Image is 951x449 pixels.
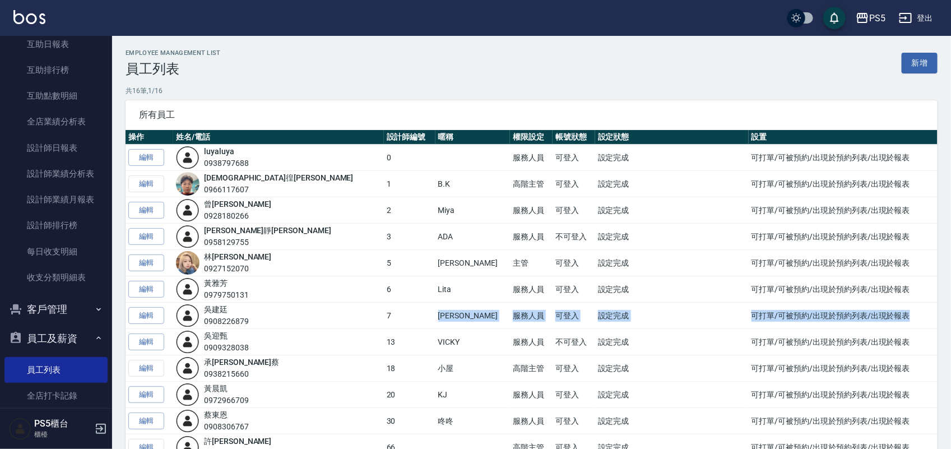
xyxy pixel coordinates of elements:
a: 編輯 [128,254,164,272]
td: 可打單/可被預約/出現於預約列表/出現於報表 [749,145,938,171]
td: 可打單/可被預約/出現於預約列表/出現於報表 [749,303,938,329]
td: 可登入 [553,197,595,224]
td: 可打單/可被預約/出現於預約列表/出現於報表 [749,250,938,276]
button: save [823,7,846,29]
div: 0908226879 [204,316,249,327]
img: user-login-man-human-body-mobile-person-512.png [176,409,200,433]
a: 新增 [902,53,938,73]
td: 設定完成 [595,276,749,303]
button: PS5 [851,7,890,30]
img: user-login-man-human-body-mobile-person-512.png [176,357,200,380]
a: 設計師日報表 [4,135,108,161]
td: 不可登入 [553,329,595,355]
a: 每日收支明細 [4,239,108,265]
div: 0938797688 [204,158,249,169]
td: 可登入 [553,145,595,171]
p: 共 16 筆, 1 / 16 [126,86,938,96]
a: 編輯 [128,228,164,246]
td: 設定完成 [595,303,749,329]
td: 服務人員 [510,408,553,434]
td: 設定完成 [595,329,749,355]
td: 可打單/可被預約/出現於預約列表/出現於報表 [749,171,938,197]
td: KJ [435,382,511,408]
td: 0 [384,145,435,171]
td: 3 [384,224,435,250]
div: 0928180266 [204,210,271,222]
td: 5 [384,250,435,276]
a: 林[PERSON_NAME] [204,252,271,261]
td: 可打單/可被預約/出現於預約列表/出現於報表 [749,355,938,382]
td: 服務人員 [510,224,553,250]
td: 服務人員 [510,197,553,224]
a: 編輯 [128,202,164,219]
td: 可登入 [553,303,595,329]
a: 曾[PERSON_NAME] [204,200,271,209]
td: 主管 [510,250,553,276]
td: 30 [384,408,435,434]
img: user-login-man-human-body-mobile-person-512.png [176,383,200,406]
div: 0938215660 [204,368,279,380]
div: 0972966709 [204,395,249,406]
a: 設計師業績分析表 [4,161,108,187]
a: 黃晨凱 [204,384,228,393]
td: VICKY [435,329,511,355]
a: 吳建廷 [204,305,228,314]
td: 7 [384,303,435,329]
th: 操作 [126,130,173,145]
a: luyaluya [204,147,234,156]
a: 編輯 [128,386,164,404]
td: 18 [384,355,435,382]
td: 服務人員 [510,382,553,408]
div: 0979750131 [204,289,249,301]
a: 互助點數明細 [4,83,108,109]
a: 員工列表 [4,357,108,383]
a: 許[PERSON_NAME] [204,437,271,446]
a: 黃雅芳 [204,279,228,288]
th: 帳號狀態 [553,130,595,145]
a: 編輯 [128,334,164,351]
td: 可打單/可被預約/出現於預約列表/出現於報表 [749,224,938,250]
th: 暱稱 [435,130,511,145]
td: 20 [384,382,435,408]
td: Miya [435,197,511,224]
h3: 員工列表 [126,61,221,77]
td: 咚咚 [435,408,511,434]
a: 蔡東恩 [204,410,228,419]
div: 0927152070 [204,263,271,275]
td: 可打單/可被預約/出現於預約列表/出現於報表 [749,382,938,408]
a: 收支分類明細表 [4,265,108,290]
td: 可登入 [553,276,595,303]
td: 可登入 [553,171,595,197]
td: 可登入 [553,408,595,434]
td: 可登入 [553,250,595,276]
a: 設計師業績月報表 [4,187,108,212]
th: 設計師編號 [384,130,435,145]
img: user-login-man-human-body-mobile-person-512.png [176,304,200,327]
th: 姓名/電話 [173,130,384,145]
img: user-login-man-human-body-mobile-person-512.png [176,198,200,222]
th: 權限設定 [510,130,553,145]
td: 小屋 [435,355,511,382]
td: 可登入 [553,382,595,408]
a: 吳迎甄 [204,331,228,340]
button: 客戶管理 [4,295,108,324]
a: 編輯 [128,307,164,325]
a: 承[PERSON_NAME]蔡 [204,358,279,367]
a: 互助排行榜 [4,57,108,83]
img: user-login-man-human-body-mobile-person-512.png [176,277,200,301]
a: 設計師排行榜 [4,212,108,238]
td: 設定完成 [595,408,749,434]
td: 可打單/可被預約/出現於預約列表/出現於報表 [749,329,938,355]
h2: Employee Management List [126,49,221,57]
th: 設置 [749,130,938,145]
img: user-login-man-human-body-mobile-person-512.png [176,146,200,169]
td: 設定完成 [595,382,749,408]
td: 高階主管 [510,171,553,197]
div: 0909328038 [204,342,249,354]
td: 1 [384,171,435,197]
td: 高階主管 [510,355,553,382]
td: 可打單/可被預約/出現於預約列表/出現於報表 [749,276,938,303]
td: 設定完成 [595,250,749,276]
td: 服務人員 [510,276,553,303]
td: B.K [435,171,511,197]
